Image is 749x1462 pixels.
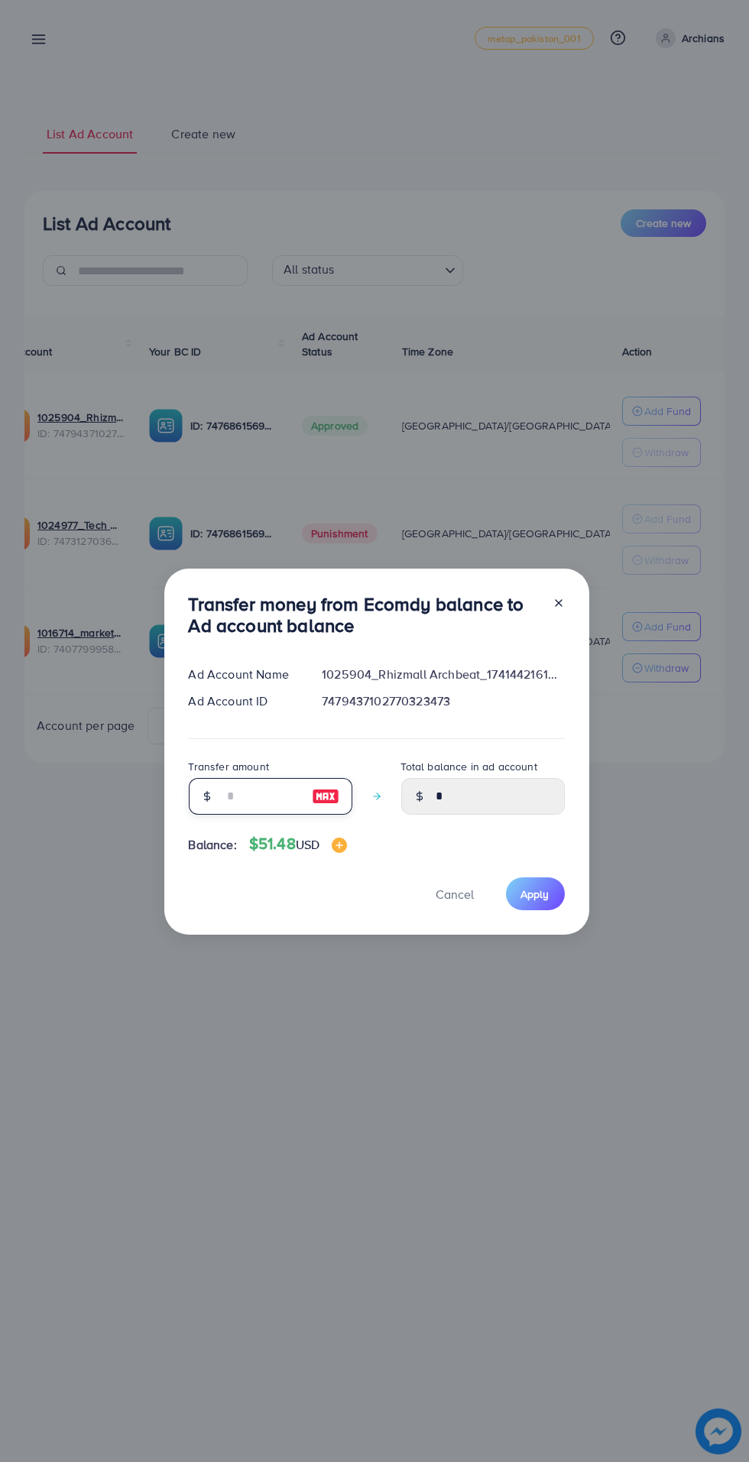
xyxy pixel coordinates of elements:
[177,692,310,710] div: Ad Account ID
[189,759,269,774] label: Transfer amount
[177,666,310,683] div: Ad Account Name
[189,836,237,854] span: Balance:
[436,886,475,903] span: Cancel
[521,887,550,902] span: Apply
[401,759,537,774] label: Total balance in ad account
[310,666,576,683] div: 1025904_Rhizmall Archbeat_1741442161001
[310,692,576,710] div: 7479437102770323473
[332,838,347,853] img: image
[189,593,540,637] h3: Transfer money from Ecomdy balance to Ad account balance
[417,877,494,910] button: Cancel
[296,836,319,853] span: USD
[312,787,339,806] img: image
[249,835,347,854] h4: $51.48
[506,877,565,910] button: Apply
